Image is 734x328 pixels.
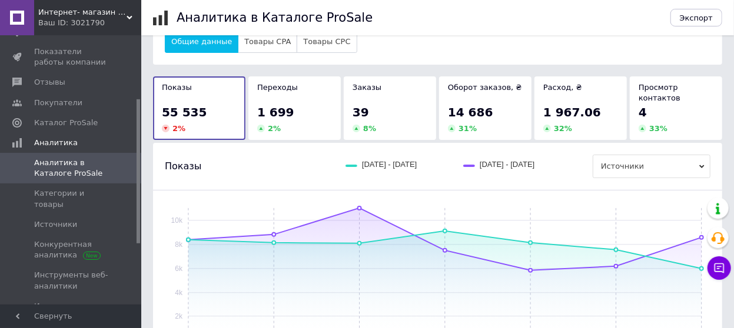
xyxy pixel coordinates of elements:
[162,105,207,119] span: 55 535
[171,216,183,225] text: 10k
[38,7,127,18] span: Интернет- магазин Райский Садочек
[165,29,238,53] button: Общие данные
[543,83,582,92] span: Расход, ₴
[177,11,373,25] h1: Аналитика в Каталоге ProSale
[353,83,381,92] span: Заказы
[554,124,572,133] span: 32 %
[165,160,201,173] span: Показы
[363,124,376,133] span: 8 %
[162,83,192,92] span: Показы
[459,124,477,133] span: 31 %
[175,240,183,249] text: 8k
[543,105,601,119] span: 1 967.06
[303,37,350,46] span: Товары CPC
[175,289,183,297] text: 4k
[34,301,109,322] span: Инструменты вебмастера и SEO
[175,312,183,320] text: 2k
[670,9,722,26] button: Экспорт
[257,83,298,92] span: Переходы
[172,124,185,133] span: 2 %
[680,14,713,22] span: Экспорт
[34,98,82,108] span: Покупатели
[34,239,109,260] span: Конкурентная аналитика
[649,124,667,133] span: 33 %
[175,265,183,273] text: 6k
[34,46,109,68] span: Показатели работы компании
[257,105,294,119] span: 1 699
[238,29,297,53] button: Товары CPA
[448,105,493,119] span: 14 686
[34,270,109,291] span: Инструменты веб-аналитики
[34,188,109,209] span: Категории и товары
[34,118,98,128] span: Каталог ProSale
[708,256,731,280] button: Чат с покупателем
[171,37,232,46] span: Общие данные
[244,37,291,46] span: Товары CPA
[34,138,78,148] span: Аналитика
[297,29,357,53] button: Товары CPC
[34,158,109,179] span: Аналитика в Каталоге ProSale
[448,83,522,92] span: Оборот заказов, ₴
[639,105,647,119] span: 4
[34,77,65,88] span: Отзывы
[268,124,281,133] span: 2 %
[34,219,77,230] span: Источники
[639,83,680,102] span: Просмотр контактов
[353,105,369,119] span: 39
[38,18,141,28] div: Ваш ID: 3021790
[593,155,710,178] span: Источники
